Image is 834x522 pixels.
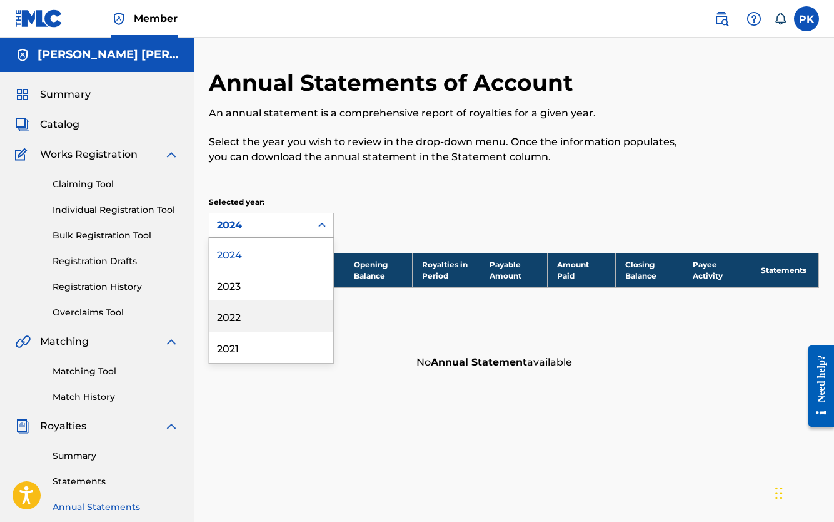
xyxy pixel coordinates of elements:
[53,501,179,514] a: Annual Statements
[771,462,834,522] iframe: Chat Widget
[431,356,527,368] strong: Annual Statement
[53,178,179,191] a: Claiming Tool
[209,69,580,97] h2: Annual Statements of Account
[775,474,783,512] div: Glisser
[410,349,819,376] div: No available
[15,117,30,132] img: Catalog
[209,106,679,121] p: An annual statement is a comprehensive report of royalties for a given year.
[209,332,333,363] div: 2021
[53,306,179,319] a: Overclaims Tool
[15,87,30,102] img: Summary
[794,6,819,31] div: User Menu
[53,229,179,242] a: Bulk Registration Tool
[548,253,615,287] th: Amount Paid
[209,135,679,165] p: Select the year you wish to review in the drop-down menu. Once the information populates, you can...
[209,269,333,300] div: 2023
[15,334,31,349] img: Matching
[40,147,138,162] span: Works Registration
[40,334,89,349] span: Matching
[164,147,179,162] img: expand
[53,475,179,488] a: Statements
[751,253,819,287] th: Statements
[53,255,179,268] a: Registration Drafts
[709,6,734,31] a: Public Search
[53,203,179,217] a: Individual Registration Tool
[683,253,751,287] th: Payee Activity
[209,238,333,269] div: 2024
[38,48,179,62] h5: Paul Hervé Konaté
[714,11,729,26] img: search
[53,365,179,378] a: Matching Tool
[771,462,834,522] div: Widget de chat
[40,419,86,434] span: Royalties
[209,197,334,208] p: Selected year:
[741,6,766,31] div: Help
[15,9,63,28] img: MLC Logo
[15,117,79,132] a: CatalogCatalog
[15,147,31,162] img: Works Registration
[15,87,91,102] a: SummarySummary
[53,449,179,463] a: Summary
[53,280,179,294] a: Registration History
[480,253,548,287] th: Payable Amount
[799,335,834,438] iframe: Resource Center
[15,48,30,63] img: Accounts
[164,419,179,434] img: expand
[209,300,333,332] div: 2022
[774,13,786,25] div: Notifications
[164,334,179,349] img: expand
[111,11,126,26] img: Top Rightsholder
[344,253,412,287] th: Opening Balance
[217,218,303,233] div: 2024
[412,253,480,287] th: Royalties in Period
[615,253,683,287] th: Closing Balance
[15,419,30,434] img: Royalties
[40,117,79,132] span: Catalog
[53,391,179,404] a: Match History
[746,11,761,26] img: help
[40,87,91,102] span: Summary
[134,11,178,26] span: Member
